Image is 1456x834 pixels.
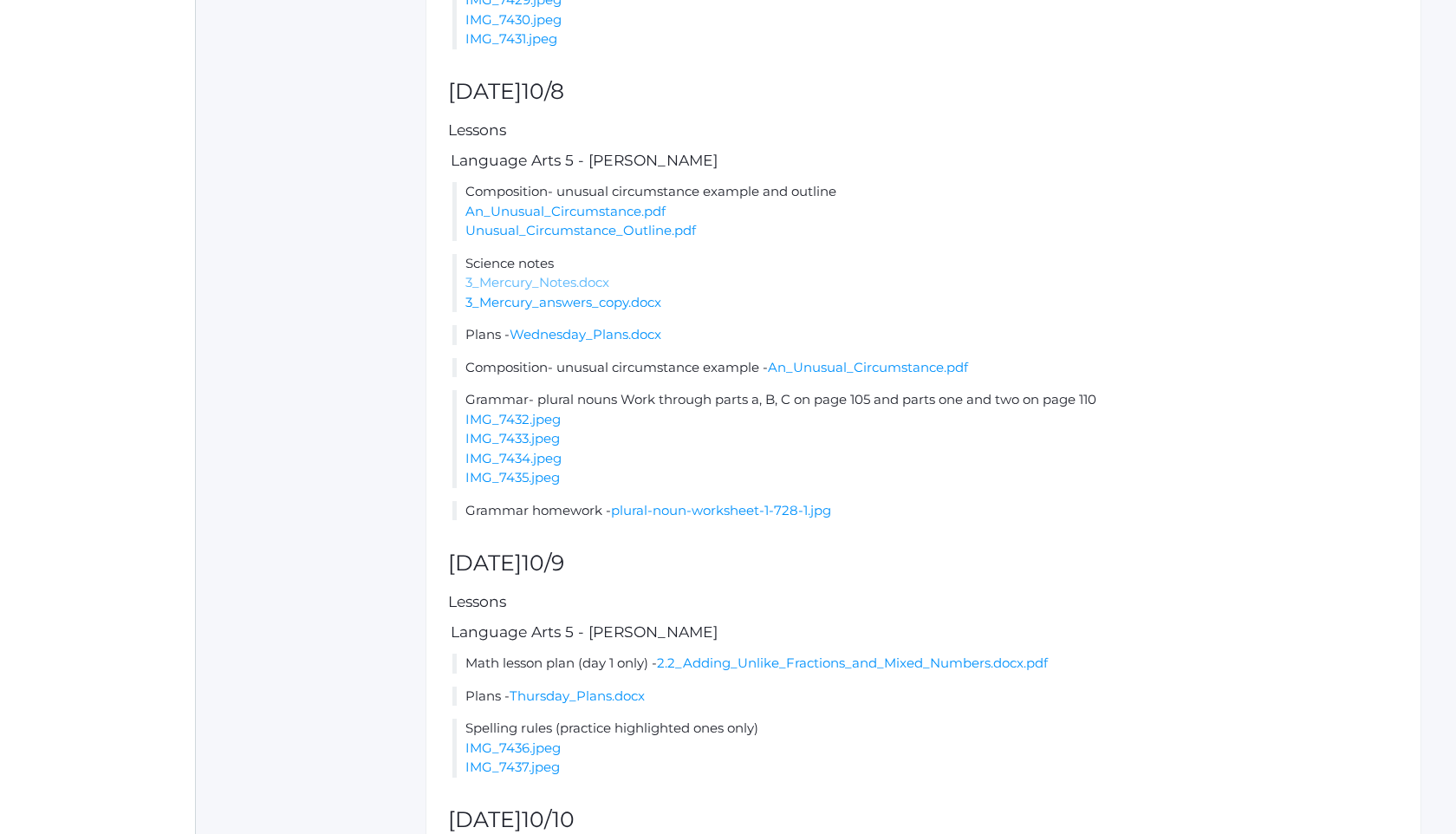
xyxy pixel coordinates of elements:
a: IMG_7434.jpeg [465,450,562,466]
span: 10/9 [522,550,564,576]
li: Composition- unusual circumstance example - [452,358,1399,378]
a: IMG_7435.jpeg [465,469,560,485]
h2: [DATE] [448,551,1399,576]
li: Grammar- plural nouns Work through parts a, B, C on page 105 and parts one and two on page 110 [452,390,1399,488]
h2: [DATE] [448,80,1399,104]
a: IMG_7437.jpeg [465,759,560,775]
h5: Lessons [448,594,1399,610]
li: Spelling rules (practice highlighted ones only) [452,719,1399,778]
a: Unusual_Circumstance_Outline.pdf [465,222,696,238]
h2: [DATE] [448,808,1399,832]
a: IMG_7432.jpeg [465,411,561,427]
li: Plans - [452,325,1399,345]
li: Composition- unusual circumstance example and outline [452,182,1399,241]
a: An_Unusual_Circumstance.pdf [768,359,968,375]
span: 10/8 [522,78,564,104]
a: IMG_7431.jpeg [465,30,557,47]
a: An_Unusual_Circumstance.pdf [465,203,666,219]
a: Thursday_Plans.docx [510,687,645,704]
a: 3_Mercury_Notes.docx [465,274,609,290]
a: IMG_7430.jpeg [465,11,562,28]
a: Wednesday_Plans.docx [510,326,661,342]
h5: Language Arts 5 - [PERSON_NAME] [448,624,1399,641]
h5: Language Arts 5 - [PERSON_NAME] [448,153,1399,169]
h5: Lessons [448,122,1399,139]
a: 2.2_Adding_Unlike_Fractions_and_Mixed_Numbers.docx.pdf [657,655,1048,671]
li: Grammar homework - [452,501,1399,521]
a: 3_Mercury_answers_copy.docx [465,294,661,310]
li: Plans - [452,687,1399,707]
span: 10/10 [522,806,575,832]
a: plural-noun-worksheet-1-728-1.jpg [611,502,831,518]
li: Math lesson plan (day 1 only) - [452,654,1399,674]
li: Science notes [452,254,1399,313]
a: IMG_7436.jpeg [465,740,561,756]
a: IMG_7433.jpeg [465,430,560,446]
